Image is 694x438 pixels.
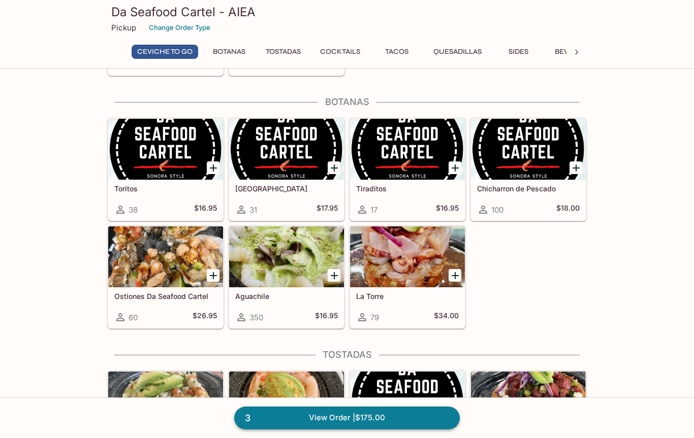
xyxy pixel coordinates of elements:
button: Sides [495,45,541,59]
h5: $17.95 [317,204,338,216]
span: 17 [370,205,377,215]
h3: Da Seafood Cartel - AIEA [111,4,583,20]
a: Ostiones Da Seafood Cartel60$26.95 [108,226,224,328]
button: Cocktails [314,45,366,59]
div: Tostada de Atun [471,372,586,432]
div: La Torre [350,226,465,287]
h5: Aguachile [235,292,338,300]
div: Aguachile [229,226,344,287]
a: La Torre79$34.00 [350,226,465,328]
button: Botanas [206,45,252,59]
button: Tostadas [260,45,306,59]
div: Toritos [108,119,223,180]
h4: Tostadas [107,349,587,360]
h5: $16.95 [315,311,338,323]
div: Chipilon [229,119,344,180]
span: 38 [129,205,138,215]
button: Add Tiraditos [449,161,461,174]
span: 60 [129,313,138,322]
div: Tostada de Camaron Cocido [229,372,344,432]
h5: [GEOGRAPHIC_DATA] [235,184,338,193]
a: Chicharron de Pescado100$18.00 [470,118,586,221]
h5: Chicharron de Pescado [477,184,580,193]
button: Add Aguachile [328,269,340,282]
button: Add La Torre [449,269,461,282]
h5: Ostiones Da Seafood Cartel [114,292,217,300]
a: [GEOGRAPHIC_DATA]31$17.95 [229,118,344,221]
span: 79 [370,313,379,322]
h5: Tiraditos [356,184,459,193]
h5: $26.95 [193,311,217,323]
div: Da OG Tostada [108,372,223,432]
span: 350 [249,313,263,322]
h5: La Torre [356,292,459,300]
span: 3 [239,411,257,425]
h5: $16.95 [436,204,459,216]
button: Add Toritos [207,161,219,174]
h5: $18.00 [556,204,580,216]
h5: $16.95 [194,204,217,216]
button: Beverages [549,45,603,59]
div: Chicharron de Pescado [471,119,586,180]
span: 31 [249,205,257,215]
span: 100 [491,205,503,215]
button: Tacos [374,45,420,59]
button: Change Order Type [144,20,215,36]
button: Add Ostiones Da Seafood Cartel [207,269,219,282]
button: Add Chipilon [328,161,340,174]
p: Pickup [111,23,136,32]
button: Ceviche To Go [132,45,198,59]
h4: Botanas [107,96,587,108]
a: 3View Order |$175.00 [234,407,460,429]
h5: $34.00 [434,311,459,323]
button: Quesadillas [428,45,487,59]
button: Add Chicharron de Pescado [570,161,582,174]
a: Tiraditos17$16.95 [350,118,465,221]
a: Toritos38$16.95 [108,118,224,221]
h5: Toritos [114,184,217,193]
div: Ostiones Da Seafood Cartel [108,226,223,287]
div: Tiraditos [350,119,465,180]
a: Aguachile350$16.95 [229,226,344,328]
div: Tostada Embarazada [350,372,465,432]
